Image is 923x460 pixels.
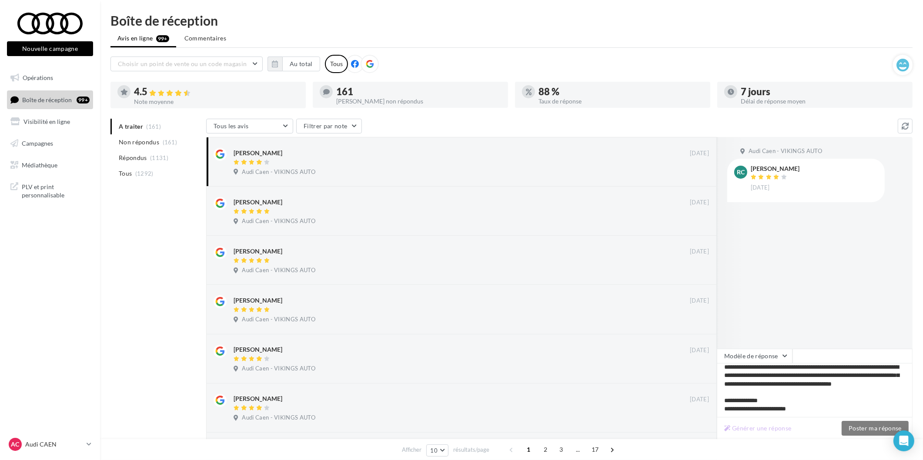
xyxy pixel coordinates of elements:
[721,423,795,433] button: Générer une réponse
[118,60,247,67] span: Choisir un point de vente ou un code magasin
[5,156,95,174] a: Médiathèque
[134,87,299,97] div: 4.5
[23,118,70,125] span: Visibilité en ligne
[5,69,95,87] a: Opérations
[7,41,93,56] button: Nouvelle campagne
[282,57,320,71] button: Au total
[296,119,362,133] button: Filtrer par note
[110,14,913,27] div: Boîte de réception
[737,168,745,177] span: RC
[23,74,53,81] span: Opérations
[325,55,348,73] div: Tous
[741,98,906,104] div: Délai de réponse moyen
[336,87,501,97] div: 161
[690,248,709,256] span: [DATE]
[11,440,20,449] span: AC
[751,166,799,172] div: [PERSON_NAME]
[184,34,226,43] span: Commentaires
[690,150,709,157] span: [DATE]
[5,134,95,153] a: Campagnes
[234,149,282,157] div: [PERSON_NAME]
[119,153,147,162] span: Répondus
[749,147,822,155] span: Audi Caen - VIKINGS AUTO
[426,444,448,457] button: 10
[336,98,501,104] div: [PERSON_NAME] non répondus
[234,296,282,305] div: [PERSON_NAME]
[77,97,90,103] div: 99+
[22,181,90,200] span: PLV et print personnalisable
[717,349,793,363] button: Modèle de réponse
[242,414,315,422] span: Audi Caen - VIKINGS AUTO
[402,446,421,454] span: Afficher
[690,347,709,354] span: [DATE]
[522,443,535,457] span: 1
[234,394,282,403] div: [PERSON_NAME]
[893,430,914,451] div: Open Intercom Messenger
[5,113,95,131] a: Visibilité en ligne
[5,90,95,109] a: Boîte de réception99+
[110,57,263,71] button: Choisir un point de vente ou un code magasin
[268,57,320,71] button: Au total
[571,443,585,457] span: ...
[242,365,315,373] span: Audi Caen - VIKINGS AUTO
[22,161,57,168] span: Médiathèque
[22,96,72,103] span: Boîte de réception
[751,184,770,192] span: [DATE]
[206,119,293,133] button: Tous les avis
[842,421,909,436] button: Poster ma réponse
[242,316,315,323] span: Audi Caen - VIKINGS AUTO
[7,436,93,453] a: AC Audi CAEN
[135,170,154,177] span: (1292)
[690,297,709,305] span: [DATE]
[22,140,53,147] span: Campagnes
[741,87,906,97] div: 7 jours
[242,217,315,225] span: Audi Caen - VIKINGS AUTO
[690,396,709,403] span: [DATE]
[538,98,703,104] div: Taux de réponse
[163,139,177,146] span: (161)
[690,199,709,207] span: [DATE]
[25,440,83,449] p: Audi CAEN
[234,345,282,354] div: [PERSON_NAME]
[554,443,568,457] span: 3
[538,87,703,97] div: 88 %
[453,446,489,454] span: résultats/page
[134,99,299,105] div: Note moyenne
[214,122,249,130] span: Tous les avis
[538,443,552,457] span: 2
[588,443,602,457] span: 17
[234,198,282,207] div: [PERSON_NAME]
[242,168,315,176] span: Audi Caen - VIKINGS AUTO
[234,247,282,256] div: [PERSON_NAME]
[119,138,159,147] span: Non répondus
[5,177,95,203] a: PLV et print personnalisable
[150,154,168,161] span: (1131)
[430,447,438,454] span: 10
[242,267,315,274] span: Audi Caen - VIKINGS AUTO
[119,169,132,178] span: Tous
